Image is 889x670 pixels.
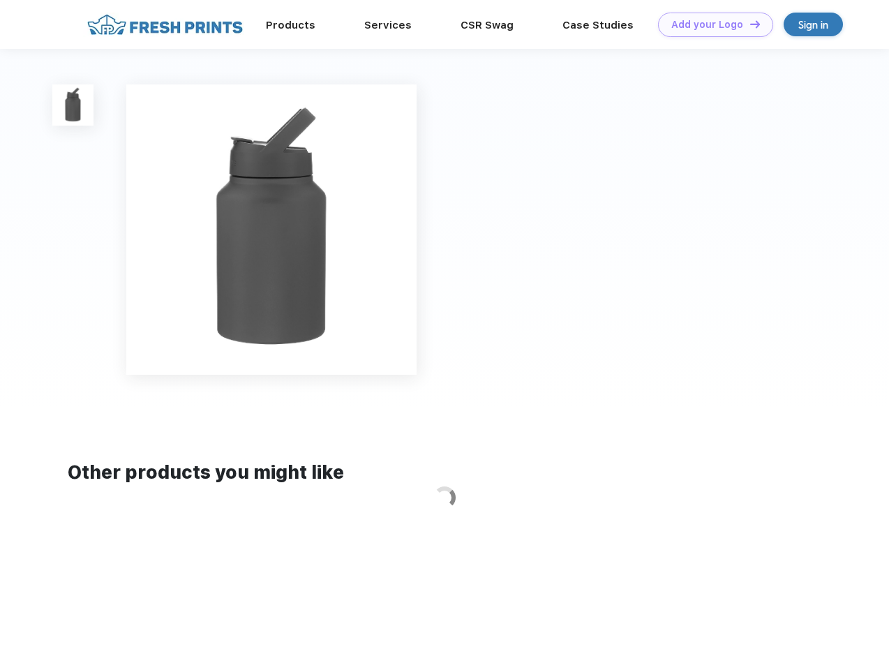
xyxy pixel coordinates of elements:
img: func=resize&h=100 [52,84,94,126]
a: Sign in [784,13,843,36]
a: Products [266,19,315,31]
img: func=resize&h=640 [126,84,417,375]
img: DT [750,20,760,28]
div: Add your Logo [671,19,743,31]
div: Other products you might like [68,459,821,486]
img: fo%20logo%202.webp [83,13,247,37]
div: Sign in [798,17,828,33]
